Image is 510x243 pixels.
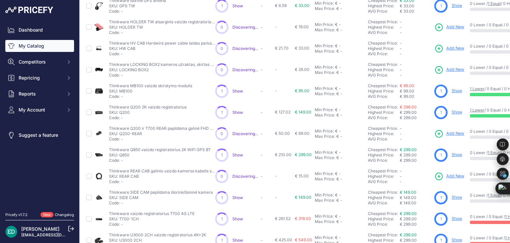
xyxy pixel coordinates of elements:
[261,25,272,30] p: -
[5,7,53,13] img: Pricefy Logo
[5,72,74,84] button: Repricing
[452,152,462,157] a: Show
[295,131,309,136] span: € 69.00
[400,222,432,227] div: € 299.00
[232,25,258,30] span: Discovering...
[368,211,398,216] a: Cheapest Price:
[339,49,342,54] div: -
[368,195,400,200] div: Highest Price:
[275,216,291,221] span: € 261.52
[368,115,400,121] div: AVG Price:
[339,134,342,139] div: -
[440,110,442,116] span: 1
[315,49,335,54] div: Max Price:
[368,126,398,131] a: Cheapest Price:
[368,41,398,46] a: Cheapest Price:
[232,216,243,221] span: Show
[336,155,339,160] div: €
[220,174,223,179] span: 0
[488,193,501,198] a: 1 Equal
[434,23,464,32] a: Add New
[295,3,309,8] span: € 33.00
[339,70,342,75] div: -
[336,70,339,75] div: €
[339,219,342,224] div: -
[55,212,74,217] a: Changelog
[295,216,311,221] span: € 319.00
[400,73,402,78] span: -
[109,211,195,216] p: Thinkware vaizdo registratorius T700 4G LTE
[368,216,400,222] div: Highest Price:
[109,131,215,136] p: SKU: Q200-REAR
[434,65,464,75] a: Add New
[400,83,414,88] a: € 99.00
[109,232,206,238] p: Thinkware U3000 2CH vaizdo registratorius 4K+2K
[400,25,402,30] span: -
[295,195,311,200] span: € 149.00
[452,195,462,200] a: Show
[315,134,335,139] div: Max Price:
[221,152,223,158] span: 1
[109,51,215,57] p: Code: -
[400,89,414,94] span: € 99.00
[400,211,417,216] a: € 299.00
[232,3,243,8] a: Show
[109,83,192,89] p: Thinkware MB100 vaizdo skirstymo modulis
[400,3,414,8] span: € 33.00
[261,131,272,136] p: -
[339,155,342,160] div: -
[5,129,74,141] a: Suggest a feature
[368,3,400,9] div: Highest Price:
[221,110,223,115] span: 1
[295,67,309,72] span: € 26.00
[452,88,462,93] a: Show
[109,216,195,222] p: SKU: T700-1CH
[315,91,335,97] div: Max Price:
[368,51,400,57] div: AVG Price:
[232,238,243,243] a: Show
[315,150,334,155] div: Min Price:
[400,174,402,179] span: -
[19,75,62,81] span: Repricing
[232,89,243,94] a: Show
[368,200,400,206] div: AVG Price:
[336,198,339,203] div: €
[232,152,243,157] span: Show
[232,131,258,136] span: Discovering...
[400,110,417,115] span: € 299.00
[335,171,338,176] div: €
[109,73,215,78] p: Code: -
[368,131,400,136] div: Highest Price:
[19,91,62,97] span: Reports
[452,110,462,115] a: Show
[109,110,187,115] p: SKU: Q200
[400,51,402,56] span: -
[261,195,272,200] p: -
[315,192,334,198] div: Min Price:
[446,45,464,52] span: Add New
[315,214,334,219] div: Min Price:
[109,46,215,51] p: SKU: HW CAB
[109,9,166,14] p: Code: -
[434,44,464,53] a: Add New
[336,6,339,11] div: €
[335,150,338,155] div: €
[220,46,223,51] span: 0
[368,190,398,195] a: Cheapest Price:
[338,65,341,70] div: -
[368,25,400,30] div: Highest Price:
[338,43,341,49] div: -
[368,158,400,163] div: AVG Price:
[315,219,335,224] div: Max Price:
[368,46,400,51] div: Highest Price:
[488,150,501,155] a: 1 Equal
[434,172,464,181] a: Add New
[400,131,402,136] span: -
[452,3,462,8] a: Show
[275,131,290,136] span: € 50.00
[109,94,192,99] p: Code: -
[400,136,402,141] span: -
[315,107,334,113] div: Min Price:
